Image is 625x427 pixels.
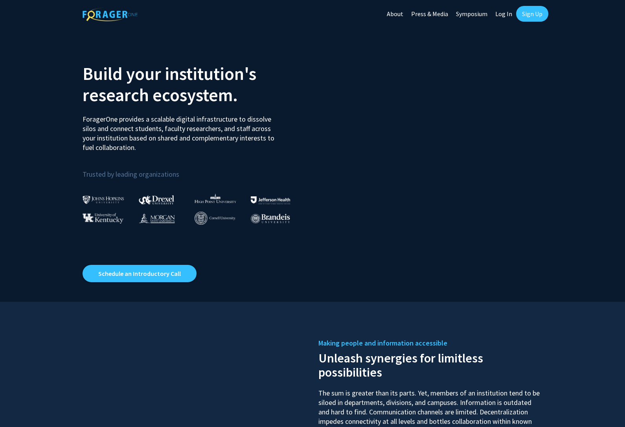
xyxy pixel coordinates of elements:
[318,337,542,349] h5: Making people and information accessible
[83,63,307,105] h2: Build your institution's research ecosystem.
[83,213,123,224] img: University of Kentucky
[251,214,290,224] img: Brandeis University
[139,195,174,204] img: Drexel University
[83,159,307,180] p: Trusted by leading organizations
[139,213,175,223] img: Morgan State University
[83,265,197,282] a: Opens in a new tab
[83,7,138,21] img: ForagerOne Logo
[83,196,124,204] img: Johns Hopkins University
[251,196,290,204] img: Thomas Jefferson University
[318,349,542,379] h2: Unleash synergies for limitless possibilities
[195,212,235,225] img: Cornell University
[516,6,548,22] a: Sign Up
[83,109,280,152] p: ForagerOne provides a scalable digital infrastructure to dissolve silos and connect students, fac...
[195,194,236,203] img: High Point University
